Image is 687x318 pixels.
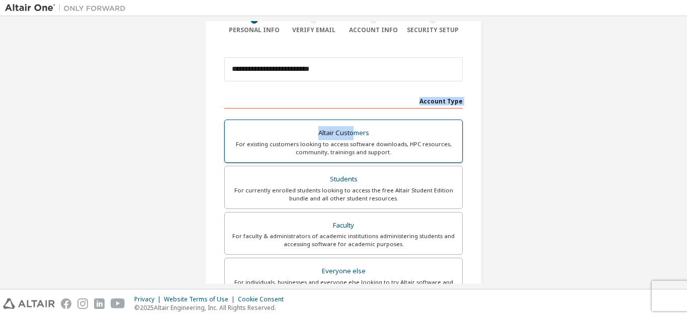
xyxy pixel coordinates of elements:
img: facebook.svg [61,298,71,309]
img: youtube.svg [111,298,125,309]
div: Privacy [134,295,164,303]
img: altair_logo.svg [3,298,55,309]
div: Cookie Consent [238,295,290,303]
div: Altair Customers [231,126,456,140]
div: For existing customers looking to access software downloads, HPC resources, community, trainings ... [231,140,456,156]
div: Account Info [343,26,403,34]
img: Altair One [5,3,131,13]
div: For individuals, businesses and everyone else looking to try Altair software and explore our prod... [231,278,456,294]
div: Students [231,172,456,186]
div: Security Setup [403,26,463,34]
img: instagram.svg [77,298,88,309]
div: Verify Email [284,26,344,34]
div: Website Terms of Use [164,295,238,303]
div: Faculty [231,219,456,233]
div: For faculty & administrators of academic institutions administering students and accessing softwa... [231,232,456,248]
img: linkedin.svg [94,298,105,309]
p: © 2025 Altair Engineering, Inc. All Rights Reserved. [134,303,290,312]
div: For currently enrolled students looking to access the free Altair Student Edition bundle and all ... [231,186,456,202]
div: Everyone else [231,264,456,278]
div: Personal Info [224,26,284,34]
div: Account Type [224,92,463,109]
